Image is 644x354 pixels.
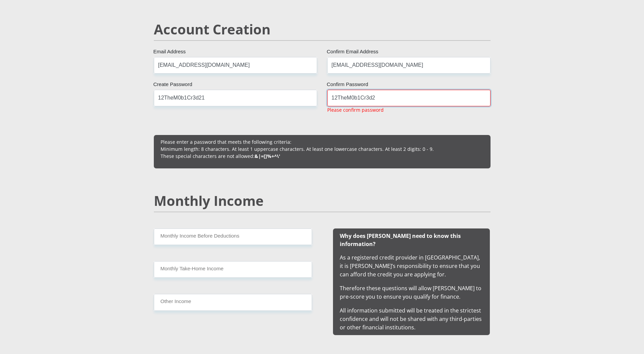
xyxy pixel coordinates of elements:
[154,294,312,310] input: Other Income
[154,21,491,37] h2: Account Creation
[327,57,491,74] input: Confirm Email Address
[327,90,491,106] input: Confirm Password
[154,193,491,209] h2: Monthly Income
[161,138,484,160] p: Please enter a password that meets the following criteria: Minimum length: 8 characters. At least...
[340,232,461,248] b: Why does [PERSON_NAME] need to know this information?
[154,228,312,245] input: Monthly Income Before Deductions
[327,106,384,113] p: Please confirm password
[154,90,317,106] input: Create Password
[340,232,483,331] span: As a registered credit provider in [GEOGRAPHIC_DATA], it is [PERSON_NAME]’s responsibility to ens...
[154,57,317,74] input: Email Address
[255,153,280,159] b: &|=[]%+^\'
[154,261,312,278] input: Monthly Take Home Income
